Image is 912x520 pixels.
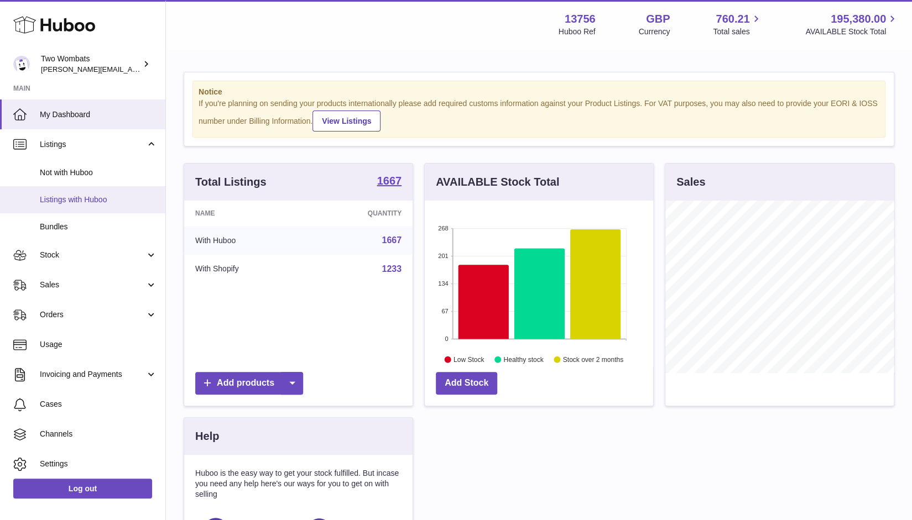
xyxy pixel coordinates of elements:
td: With Shopify [184,255,308,283]
h3: Total Listings [195,175,267,190]
text: 268 [438,225,448,232]
span: Invoicing and Payments [40,369,145,380]
a: Add Stock [436,372,497,395]
p: Huboo is the easy way to get your stock fulfilled. But incase you need any help here's our ways f... [195,468,402,500]
span: [PERSON_NAME][EMAIL_ADDRESS][PERSON_NAME][DOMAIN_NAME] [41,65,281,73]
span: Listings [40,139,145,150]
th: Quantity [308,201,413,226]
h3: Sales [676,175,705,190]
a: 1667 [377,175,402,188]
div: Two Wombats [41,54,140,75]
text: Stock over 2 months [563,355,623,363]
a: 1233 [382,264,402,274]
div: Huboo Ref [559,27,596,37]
span: Bundles [40,222,157,232]
td: With Huboo [184,226,308,255]
a: 1667 [382,235,402,245]
span: Usage [40,339,157,350]
span: My Dashboard [40,109,157,120]
text: 201 [438,253,448,259]
a: 195,380.00 AVAILABLE Stock Total [805,12,899,37]
img: adam.randall@twowombats.com [13,56,30,72]
div: If you're planning on sending your products internationally please add required customs informati... [199,98,879,132]
a: View Listings [312,111,381,132]
span: Stock [40,250,145,260]
h3: AVAILABLE Stock Total [436,175,559,190]
a: 760.21 Total sales [713,12,762,37]
span: Channels [40,429,157,439]
strong: 13756 [565,12,596,27]
span: Orders [40,309,145,320]
text: Low Stock [454,355,484,363]
a: Log out [13,479,152,498]
span: Settings [40,459,157,469]
th: Name [184,201,308,226]
text: Healthy stock [503,355,544,363]
strong: Notice [199,87,879,97]
div: Currency [639,27,670,37]
span: 195,380.00 [831,12,886,27]
strong: 1667 [377,175,402,186]
h3: Help [195,429,219,444]
span: 760.21 [716,12,749,27]
span: AVAILABLE Stock Total [805,27,899,37]
span: Total sales [713,27,762,37]
strong: GBP [646,12,670,27]
span: Not with Huboo [40,167,157,178]
text: 134 [438,280,448,287]
span: Listings with Huboo [40,195,157,205]
span: Cases [40,399,157,409]
span: Sales [40,280,145,290]
a: Add products [195,372,303,395]
text: 67 [441,308,448,314]
text: 0 [445,335,448,342]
